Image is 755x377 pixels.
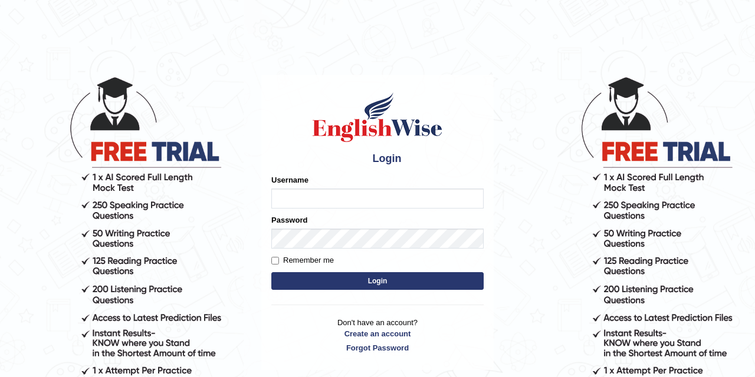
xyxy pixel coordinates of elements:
label: Password [271,214,307,226]
label: Username [271,174,308,186]
input: Remember me [271,257,279,264]
button: Login [271,272,484,290]
p: Don't have an account? [271,317,484,353]
a: Create an account [271,328,484,339]
a: Forgot Password [271,342,484,353]
label: Remember me [271,254,334,266]
h4: Login [271,150,484,168]
img: Logo of English Wise sign in for intelligent practice with AI [310,91,445,144]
